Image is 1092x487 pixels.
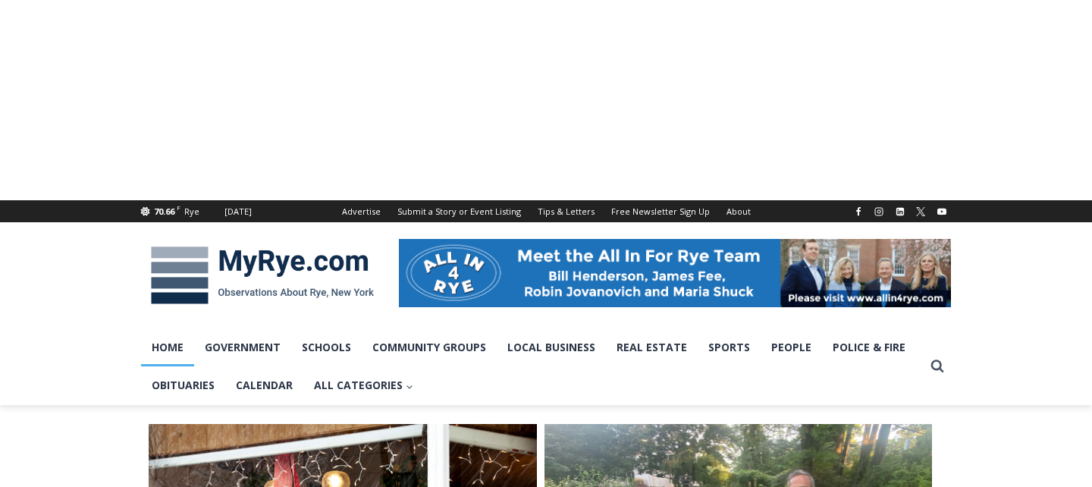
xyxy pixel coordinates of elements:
[870,203,888,221] a: Instagram
[389,200,529,222] a: Submit a Story or Event Listing
[141,236,384,315] img: MyRye.com
[362,328,497,366] a: Community Groups
[141,366,225,404] a: Obituaries
[761,328,822,366] a: People
[497,328,606,366] a: Local Business
[933,203,951,221] a: YouTube
[177,203,180,212] span: F
[849,203,868,221] a: Facebook
[718,200,759,222] a: About
[334,200,389,222] a: Advertise
[891,203,909,221] a: Linkedin
[924,353,951,380] button: View Search Form
[314,377,413,394] span: All Categories
[303,366,424,404] a: All Categories
[141,328,194,366] a: Home
[698,328,761,366] a: Sports
[529,200,603,222] a: Tips & Letters
[603,200,718,222] a: Free Newsletter Sign Up
[822,328,916,366] a: Police & Fire
[184,205,199,218] div: Rye
[912,203,930,221] a: X
[224,205,252,218] div: [DATE]
[606,328,698,366] a: Real Estate
[291,328,362,366] a: Schools
[141,328,924,405] nav: Primary Navigation
[334,200,759,222] nav: Secondary Navigation
[225,366,303,404] a: Calendar
[194,328,291,366] a: Government
[399,239,951,307] img: All in for Rye
[154,206,174,217] span: 70.66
